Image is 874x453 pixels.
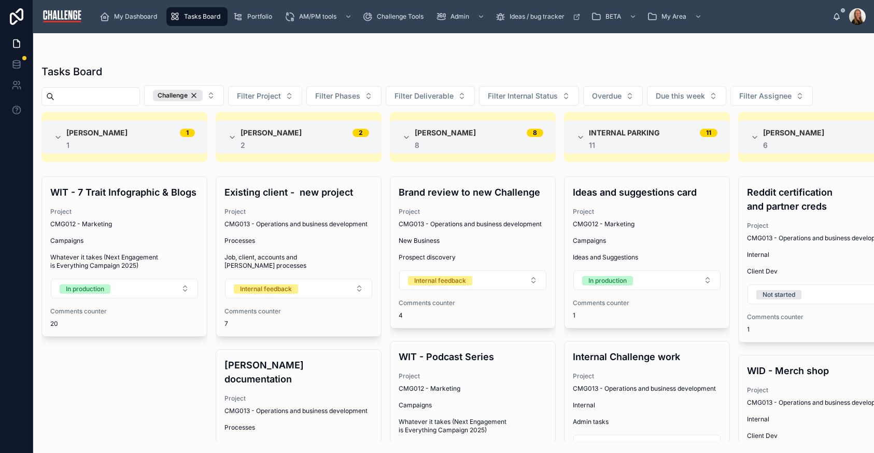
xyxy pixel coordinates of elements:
[247,12,272,21] span: Portfolio
[114,12,157,21] span: My Dashboard
[399,208,547,216] span: Project
[492,7,586,26] a: Ideas / bug tracker
[399,372,547,380] span: Project
[573,401,721,409] span: Internal
[228,86,302,106] button: Select Button
[144,85,224,106] button: Select Button
[415,128,476,138] span: [PERSON_NAME]
[661,12,686,21] span: My Area
[730,86,813,106] button: Select Button
[41,64,102,79] h1: Tasks Board
[224,237,373,245] span: Processes
[50,320,199,328] span: 20
[573,418,721,426] span: Admin tasks
[739,91,792,101] span: Filter Assignee
[66,141,195,149] div: 1
[763,128,824,138] span: [PERSON_NAME]
[583,86,643,106] button: Select Button
[588,7,642,26] a: BETA
[306,86,382,106] button: Select Button
[230,7,279,26] a: Portfolio
[399,237,547,245] span: New Business
[237,91,281,101] span: Filter Project
[224,253,373,270] span: Job, client, accounts and [PERSON_NAME] processes
[359,7,431,26] a: Challenge Tools
[281,7,357,26] a: AM/PM tools
[399,311,547,320] span: 4
[240,284,292,294] div: Internal feedback
[763,290,795,299] div: Not started
[399,385,460,393] span: CMG012 - Marketing
[216,176,382,337] a: Existing client - new projectProjectCMG013 - Operations and business developmentProcessesJob, cli...
[573,220,635,228] span: CMG012 - Marketing
[573,253,721,262] span: Ideas and Suggestions
[605,12,621,21] span: BETA
[390,176,556,328] a: Brand review to new ChallengeProjectCMG013 - Operations and business developmentNew BusinessProsp...
[377,12,424,21] span: Challenge Tools
[573,385,716,393] span: CMG013 - Operations and business development
[533,129,537,137] div: 8
[184,12,220,21] span: Tasks Board
[315,91,360,101] span: Filter Phases
[224,220,368,228] span: CMG013 - Operations and business development
[66,284,104,294] div: In production
[573,185,721,199] h4: Ideas and suggestions card
[589,128,660,138] span: Internal Parking
[386,86,475,106] button: Select Button
[399,220,542,228] span: CMG013 - Operations and business development
[399,401,547,409] span: Campaigns
[399,270,546,290] button: Select Button
[50,237,199,245] span: Campaigns
[241,141,369,149] div: 2
[224,208,373,216] span: Project
[299,12,336,21] span: AM/PM tools
[592,91,622,101] span: Overdue
[573,208,721,216] span: Project
[399,299,547,307] span: Comments counter
[225,279,372,298] button: Select Button
[51,279,198,298] button: Select Button
[359,129,363,137] div: 2
[488,91,558,101] span: Filter Internal Status
[96,7,164,26] a: My Dashboard
[50,307,199,315] span: Comments counter
[399,350,547,364] h4: WIT - Podcast Series
[224,320,373,328] span: 7
[433,7,490,26] a: Admin
[573,299,721,307] span: Comments counter
[564,176,730,328] a: Ideas and suggestions cardProjectCMG012 - MarketingCampaignsIdeas and SuggestionsSelect ButtonCom...
[153,90,203,101] button: Unselect 4
[241,128,302,138] span: [PERSON_NAME]
[588,276,627,285] div: In production
[224,423,373,432] span: Processes
[224,407,368,415] span: CMG013 - Operations and business development
[399,253,547,262] span: Prospect discovery
[573,270,721,290] button: Select Button
[706,129,711,137] div: 11
[50,253,199,270] span: Whatever it takes (Next Engagement is Everything Campaign 2025)
[479,86,579,106] button: Select Button
[91,5,833,28] div: scrollable content
[50,208,199,216] span: Project
[224,394,373,403] span: Project
[415,141,543,149] div: 8
[450,12,469,21] span: Admin
[656,91,705,101] span: Due this week
[41,8,83,25] img: App logo
[224,307,373,315] span: Comments counter
[573,237,721,245] span: Campaigns
[224,358,373,386] h4: [PERSON_NAME] documentation
[166,7,228,26] a: Tasks Board
[399,185,547,199] h4: Brand review to new Challenge
[510,12,565,21] span: Ideas / bug tracker
[573,372,721,380] span: Project
[186,129,189,137] div: 1
[41,176,207,337] a: WIT - 7 Trait Infographic & BlogsProjectCMG012 - MarketingCampaignsWhatever it takes (Next Engage...
[66,128,128,138] span: [PERSON_NAME]
[573,311,721,320] span: 1
[50,220,112,228] span: CMG012 - Marketing
[414,276,466,285] div: Internal feedback
[50,185,199,199] h4: WIT - 7 Trait Infographic & Blogs
[589,141,717,149] div: 11
[399,418,547,434] span: Whatever it takes (Next Engagement is Everything Campaign 2025)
